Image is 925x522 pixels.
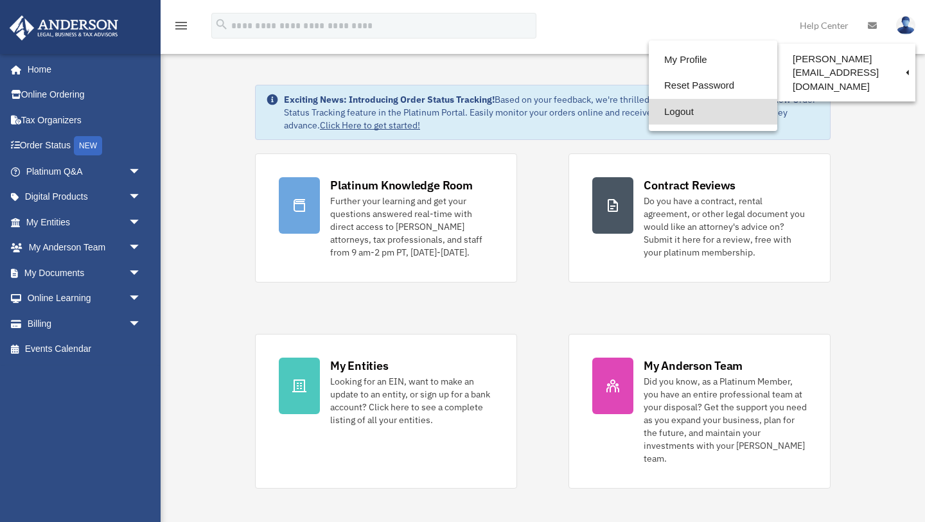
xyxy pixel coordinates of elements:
span: arrow_drop_down [128,209,154,236]
div: Based on your feedback, we're thrilled to announce the launch of our new Order Status Tracking fe... [284,93,820,132]
img: User Pic [896,16,915,35]
img: Anderson Advisors Platinum Portal [6,15,122,40]
a: [PERSON_NAME][EMAIL_ADDRESS][DOMAIN_NAME] [777,47,915,98]
a: Online Ordering [9,82,161,108]
span: arrow_drop_down [128,286,154,312]
i: search [215,17,229,31]
div: Do you have a contract, rental agreement, or other legal document you would like an attorney's ad... [644,195,807,259]
a: Events Calendar [9,336,161,362]
a: My Anderson Teamarrow_drop_down [9,235,161,261]
div: My Entities [330,358,388,374]
a: Billingarrow_drop_down [9,311,161,336]
span: arrow_drop_down [128,235,154,261]
strong: Exciting News: Introducing Order Status Tracking! [284,94,495,105]
a: Digital Productsarrow_drop_down [9,184,161,210]
span: arrow_drop_down [128,260,154,286]
div: Platinum Knowledge Room [330,177,473,193]
a: Reset Password [649,73,777,99]
a: Order StatusNEW [9,133,161,159]
a: Tax Organizers [9,107,161,133]
a: Home [9,57,154,82]
div: Did you know, as a Platinum Member, you have an entire professional team at your disposal? Get th... [644,375,807,465]
a: menu [173,22,189,33]
div: Contract Reviews [644,177,736,193]
div: My Anderson Team [644,358,743,374]
span: arrow_drop_down [128,159,154,185]
span: arrow_drop_down [128,184,154,211]
a: Click Here to get started! [320,119,420,131]
div: Further your learning and get your questions answered real-time with direct access to [PERSON_NAM... [330,195,493,259]
a: Contract Reviews Do you have a contract, rental agreement, or other legal document you would like... [568,153,831,283]
a: Logout [649,99,777,125]
a: My Anderson Team Did you know, as a Platinum Member, you have an entire professional team at your... [568,334,831,489]
a: Platinum Q&Aarrow_drop_down [9,159,161,184]
div: Looking for an EIN, want to make an update to an entity, or sign up for a bank account? Click her... [330,375,493,426]
a: My Profile [649,47,777,73]
div: NEW [74,136,102,155]
i: menu [173,18,189,33]
a: My Documentsarrow_drop_down [9,260,161,286]
span: arrow_drop_down [128,311,154,337]
a: My Entitiesarrow_drop_down [9,209,161,235]
a: Platinum Knowledge Room Further your learning and get your questions answered real-time with dire... [255,153,517,283]
a: My Entities Looking for an EIN, want to make an update to an entity, or sign up for a bank accoun... [255,334,517,489]
a: Online Learningarrow_drop_down [9,286,161,311]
